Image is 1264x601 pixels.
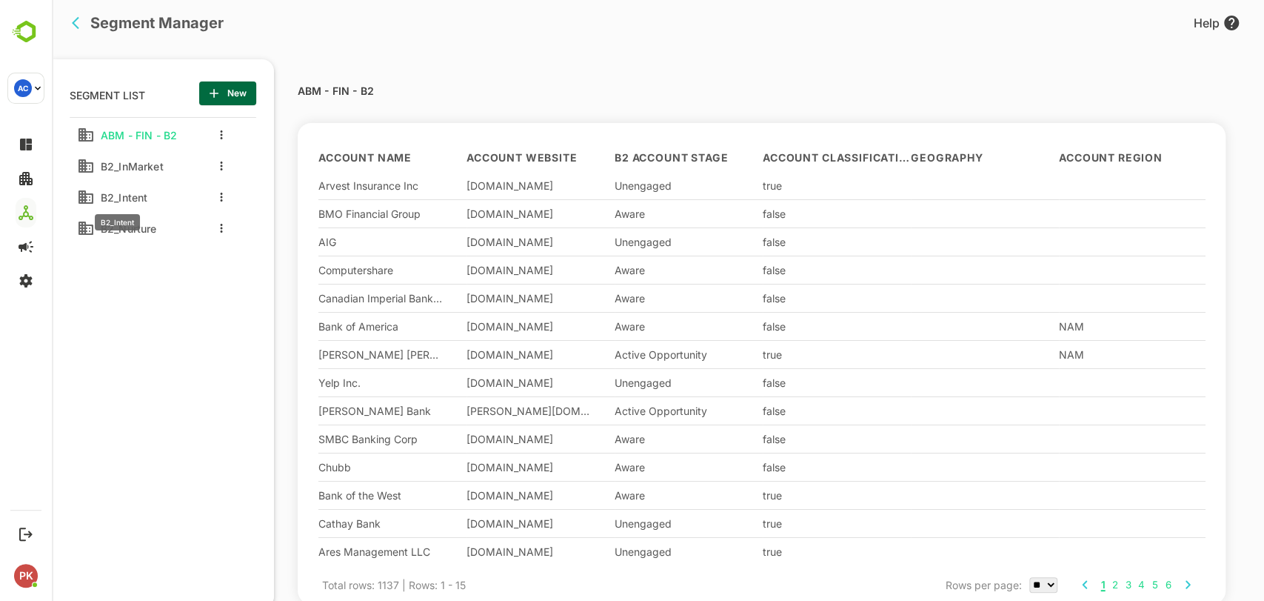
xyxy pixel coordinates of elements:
[415,153,526,162] span: Account Website
[711,264,835,276] div: false
[18,82,93,105] p: SEGMENT LIST
[711,376,835,389] div: false
[711,292,835,305] div: false
[415,179,539,192] div: [DOMAIN_NAME]
[16,524,36,544] button: Logout
[1048,575,1054,594] button: 1
[267,292,391,305] div: Canadian Imperial Bank of Commerce
[563,348,687,361] div: Active Opportunity
[267,348,391,361] div: [PERSON_NAME] [PERSON_NAME]
[1007,320,1131,333] div: NAM
[1059,575,1067,594] button: 2
[563,461,687,474] div: Aware
[43,129,125,142] span: ABM - FIN - B2
[159,84,193,103] span: New
[711,489,835,502] div: true
[415,236,539,248] div: [DOMAIN_NAME]
[415,489,539,502] div: [DOMAIN_NAME]
[267,153,360,162] span: Account Name
[1142,14,1188,32] div: Help
[415,376,539,389] div: [DOMAIN_NAME]
[563,179,687,192] div: Unengaged
[267,405,391,417] div: [PERSON_NAME] Bank
[166,159,173,173] button: more actions
[415,461,539,474] div: [DOMAIN_NAME]
[39,16,172,30] p: Segment Manager
[14,564,38,588] div: PK
[147,82,204,105] button: New
[267,376,391,389] div: Yelp Inc.
[859,153,932,162] span: Geography
[16,12,39,34] button: back
[7,18,45,46] img: BambooboxLogoMark.f1c84d78b4c51b1a7b5f700c9845e183.svg
[14,79,32,97] div: AC
[415,264,539,276] div: [DOMAIN_NAME]
[270,569,414,600] div: Total rows: 1137 | Rows: 1 - 15
[267,489,391,502] div: Bank of the West
[246,86,322,96] p: ABM - FIN - B2
[267,236,391,248] div: AIG
[563,207,687,220] div: Aware
[711,179,835,192] div: true
[1086,575,1094,594] button: 4
[711,461,835,474] div: false
[166,128,173,142] button: more actions
[563,517,687,530] div: Unengaged
[711,405,835,417] div: false
[711,545,835,558] div: true
[1007,153,1111,162] span: Account Region
[563,489,687,502] div: Aware
[711,348,835,361] div: true
[267,433,391,445] div: SMBC Banking Corp
[563,545,687,558] div: Unengaged
[166,190,173,204] button: more actions
[563,433,687,445] div: Aware
[711,236,835,248] div: false
[563,320,687,333] div: Aware
[267,207,391,220] div: BMO Financial Group
[415,433,539,445] div: [DOMAIN_NAME]
[267,545,391,558] div: Ares Management LLC
[43,191,96,204] span: B2_Intent
[894,579,970,591] span: Rows per page:
[563,376,687,389] div: Unengaged
[711,320,835,333] div: false
[415,320,539,333] div: [DOMAIN_NAME]
[711,517,835,530] div: true
[711,153,859,162] span: Account Classification
[267,320,391,333] div: Bank of America
[415,405,539,417] div: [PERSON_NAME][DOMAIN_NAME]
[166,222,173,235] button: more actions
[415,348,539,361] div: [DOMAIN_NAME]
[267,179,391,192] div: Arvest Insurance Inc
[563,153,676,162] span: B2 Account Stage
[563,236,687,248] div: Unengaged
[711,433,835,445] div: false
[1099,575,1107,594] button: 5
[415,517,539,530] div: [DOMAIN_NAME]
[43,160,112,173] span: B2_InMarket
[43,222,105,235] span: B2_Nurture
[563,292,687,305] div: Aware
[267,264,391,276] div: Computershare
[267,461,391,474] div: Chubb
[1112,575,1120,594] button: 6
[711,207,835,220] div: false
[563,264,687,276] div: Aware
[415,292,539,305] div: [DOMAIN_NAME]
[415,545,539,558] div: [DOMAIN_NAME]
[267,517,391,530] div: Cathay Bank
[563,405,687,417] div: Active Opportunity
[1072,575,1080,594] button: 3
[415,207,539,220] div: [DOMAIN_NAME]
[1007,348,1131,361] div: NAM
